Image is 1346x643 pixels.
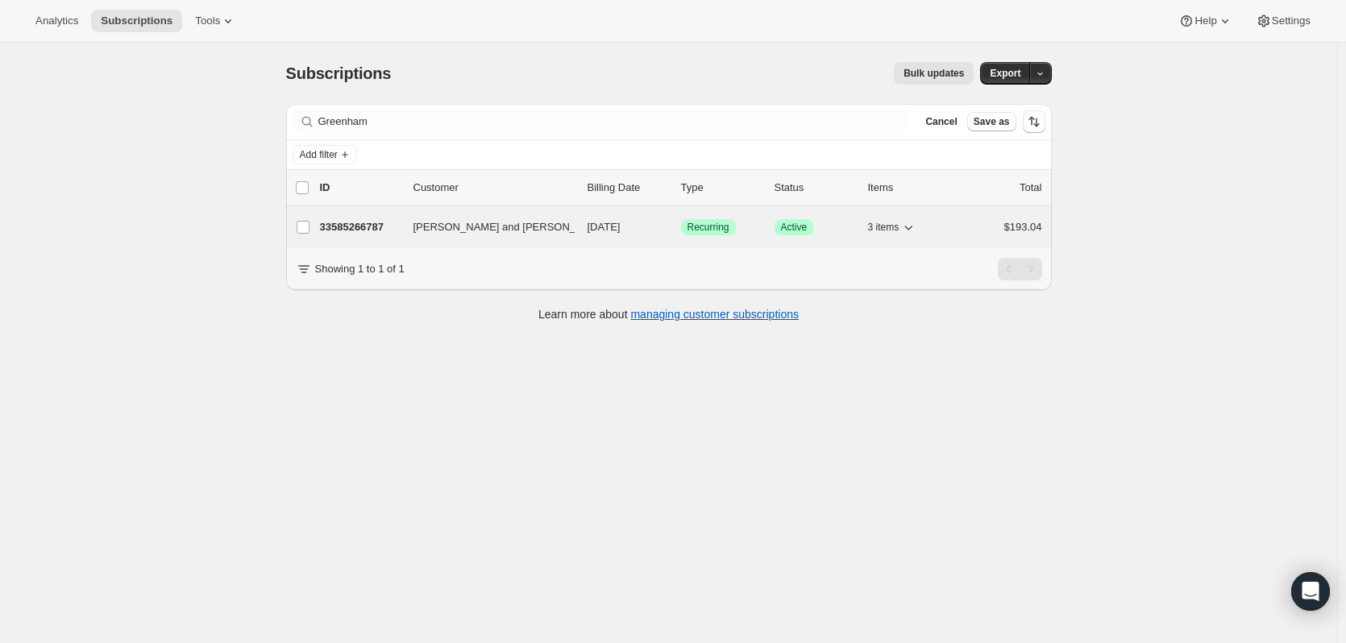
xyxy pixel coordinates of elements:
span: Active [781,221,808,234]
p: Learn more about [538,306,799,322]
button: 3 items [868,216,917,239]
div: 33585266787[PERSON_NAME] and [PERSON_NAME][DATE]SuccessRecurringSuccessActive3 items$193.04 [320,216,1042,239]
button: Sort the results [1023,110,1045,133]
a: managing customer subscriptions [630,308,799,321]
p: ID [320,180,401,196]
span: Subscriptions [286,64,392,82]
p: Total [1020,180,1041,196]
div: IDCustomerBilling DateTypeStatusItemsTotal [320,180,1042,196]
button: Analytics [26,10,88,32]
span: Settings [1272,15,1311,27]
button: Export [980,62,1030,85]
div: Type [681,180,762,196]
span: Analytics [35,15,78,27]
span: Recurring [688,221,729,234]
span: Tools [195,15,220,27]
p: Customer [413,180,575,196]
span: Export [990,67,1020,80]
span: [PERSON_NAME] and [PERSON_NAME] [413,219,609,235]
button: Bulk updates [894,62,974,85]
span: $193.04 [1004,221,1042,233]
div: Items [868,180,949,196]
button: Subscriptions [91,10,182,32]
button: Settings [1246,10,1320,32]
p: Showing 1 to 1 of 1 [315,261,405,277]
span: [DATE] [588,221,621,233]
button: Add filter [293,145,357,164]
span: Save as [974,115,1010,128]
button: Tools [185,10,246,32]
span: Subscriptions [101,15,172,27]
span: Bulk updates [904,67,964,80]
div: Open Intercom Messenger [1291,572,1330,611]
nav: Pagination [998,258,1042,280]
p: Billing Date [588,180,668,196]
p: 33585266787 [320,219,401,235]
span: Add filter [300,148,338,161]
button: Save as [967,112,1016,131]
span: Help [1194,15,1216,27]
button: [PERSON_NAME] and [PERSON_NAME] [404,214,565,240]
p: Status [775,180,855,196]
button: Help [1169,10,1242,32]
span: 3 items [868,221,899,234]
button: Cancel [919,112,963,131]
input: Filter subscribers [318,110,910,133]
span: Cancel [925,115,957,128]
